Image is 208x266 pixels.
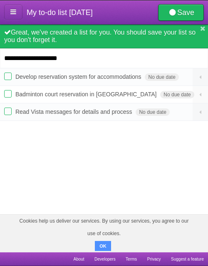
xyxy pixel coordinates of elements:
label: Done [4,90,12,98]
a: Terms [126,252,137,266]
span: No due date [145,73,178,81]
span: No due date [136,108,169,116]
a: About [73,252,84,266]
label: Done [4,108,12,115]
a: Save [158,4,204,21]
span: My to-do list [DATE] [27,8,93,17]
a: Privacy [147,252,161,266]
a: Suggest a feature [171,252,204,266]
span: No due date [160,91,194,98]
label: Done [4,73,12,80]
button: OK [95,241,111,251]
span: Badminton court reservation in [GEOGRAPHIC_DATA] [15,91,159,98]
span: Develop reservation system for accommodations [15,73,144,80]
a: Developers [94,252,116,266]
span: Cookies help us deliver our services. By using our services, you agree to our use of cookies. [8,215,200,240]
span: Read Vista messages for details and process [15,108,134,115]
